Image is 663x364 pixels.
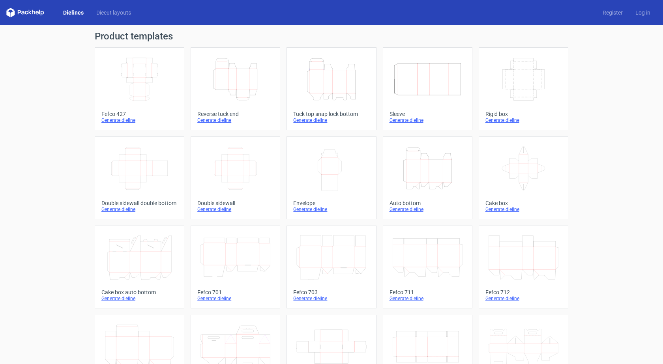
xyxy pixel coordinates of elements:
div: Generate dieline [101,295,178,302]
h1: Product templates [95,32,568,41]
a: Double sidewall double bottomGenerate dieline [95,136,184,219]
div: Fefco 703 [293,289,369,295]
a: Dielines [57,9,90,17]
div: Double sidewall [197,200,273,206]
a: Fefco 701Generate dieline [191,226,280,308]
div: Generate dieline [293,295,369,302]
div: Rigid box [485,111,562,117]
a: Tuck top snap lock bottomGenerate dieline [287,47,376,130]
div: Tuck top snap lock bottom [293,111,369,117]
div: Generate dieline [293,117,369,123]
div: Generate dieline [485,206,562,213]
a: Auto bottomGenerate dieline [383,136,472,219]
a: Register [596,9,629,17]
div: Reverse tuck end [197,111,273,117]
div: Fefco 701 [197,289,273,295]
a: Double sidewallGenerate dieline [191,136,280,219]
a: Fefco 711Generate dieline [383,226,472,308]
div: Envelope [293,200,369,206]
div: Generate dieline [390,117,466,123]
a: Rigid boxGenerate dieline [479,47,568,130]
div: Fefco 711 [390,289,466,295]
a: Cake box auto bottomGenerate dieline [95,226,184,308]
div: Generate dieline [485,295,562,302]
div: Generate dieline [101,206,178,213]
div: Generate dieline [197,117,273,123]
div: Sleeve [390,111,466,117]
div: Generate dieline [485,117,562,123]
div: Generate dieline [390,206,466,213]
a: Fefco 712Generate dieline [479,226,568,308]
a: Reverse tuck endGenerate dieline [191,47,280,130]
div: Cake box auto bottom [101,289,178,295]
a: Fefco 427Generate dieline [95,47,184,130]
div: Auto bottom [390,200,466,206]
a: EnvelopeGenerate dieline [287,136,376,219]
a: Cake boxGenerate dieline [479,136,568,219]
div: Generate dieline [101,117,178,123]
div: Cake box [485,200,562,206]
div: Generate dieline [197,295,273,302]
a: Diecut layouts [90,9,137,17]
div: Double sidewall double bottom [101,200,178,206]
div: Fefco 427 [101,111,178,117]
div: Generate dieline [293,206,369,213]
a: SleeveGenerate dieline [383,47,472,130]
div: Fefco 712 [485,289,562,295]
a: Fefco 703Generate dieline [287,226,376,308]
div: Generate dieline [197,206,273,213]
a: Log in [629,9,657,17]
div: Generate dieline [390,295,466,302]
